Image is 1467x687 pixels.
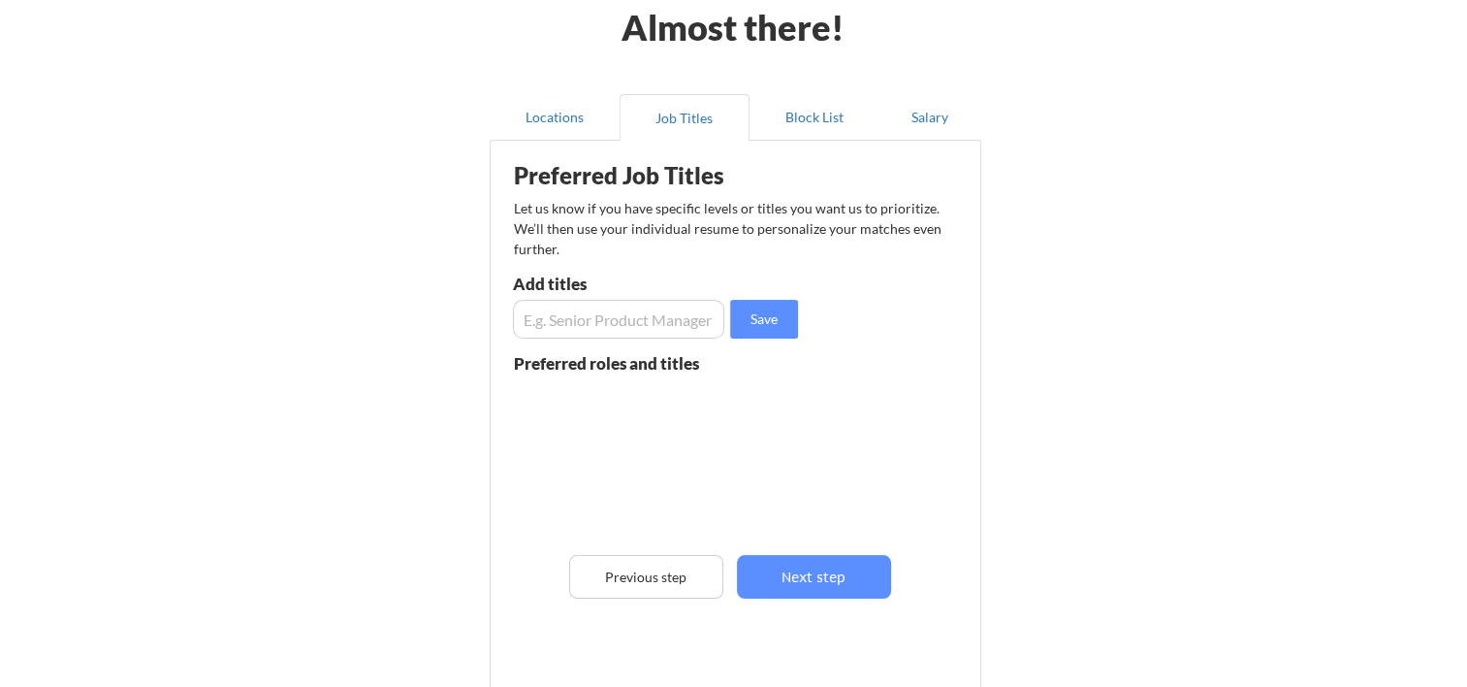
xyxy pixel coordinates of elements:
[879,94,981,141] button: Salary
[569,555,723,599] button: Previous step
[597,10,868,45] div: Almost there!
[730,300,798,339] button: Save
[749,94,879,141] button: Block List
[490,94,620,141] button: Locations
[737,555,891,599] button: Next step
[620,94,749,141] button: Job Titles
[513,276,719,292] div: Add titles
[514,355,723,372] div: Preferred roles and titles
[514,164,758,187] div: Preferred Job Titles
[513,300,724,339] input: E.g. Senior Product Manager
[514,198,943,259] div: Let us know if you have specific levels or titles you want us to prioritize. We’ll then use your ...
